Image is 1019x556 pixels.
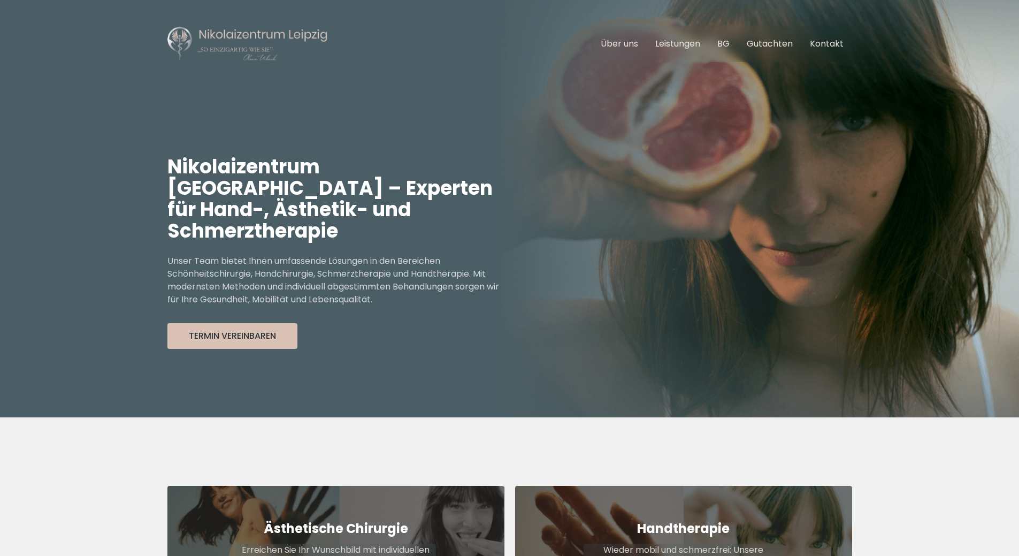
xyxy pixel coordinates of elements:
[810,37,844,50] a: Kontakt
[747,37,793,50] a: Gutachten
[264,520,408,537] strong: Ästhetische Chirurgie
[655,37,700,50] a: Leistungen
[601,37,638,50] a: Über uns
[167,156,510,242] h1: Nikolaizentrum [GEOGRAPHIC_DATA] – Experten für Hand-, Ästhetik- und Schmerztherapie
[167,255,510,306] p: Unser Team bietet Ihnen umfassende Lösungen in den Bereichen Schönheitschirurgie, Handchirurgie, ...
[167,26,328,62] img: Nikolaizentrum Leipzig Logo
[637,520,730,537] strong: Handtherapie
[167,323,297,349] button: Termin Vereinbaren
[717,37,730,50] a: BG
